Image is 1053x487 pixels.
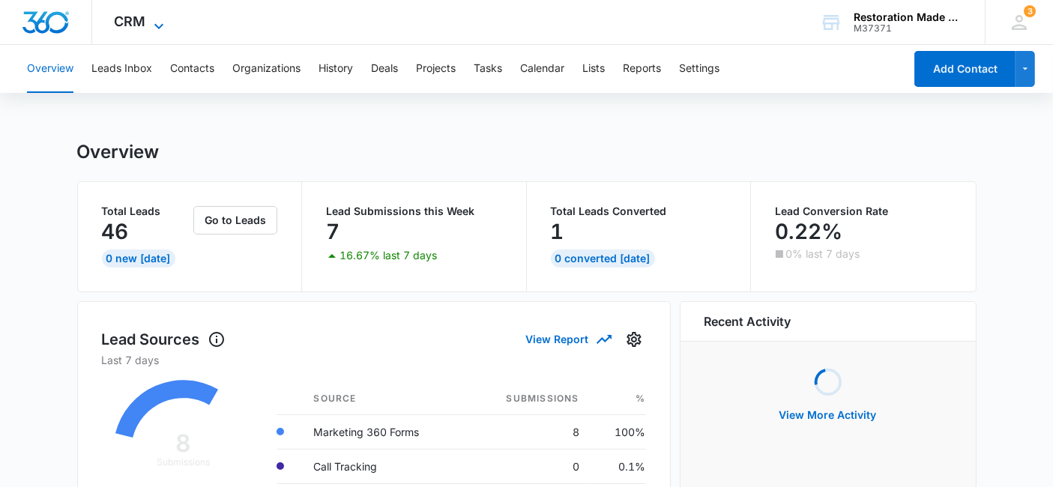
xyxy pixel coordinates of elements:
td: Marketing 360 Forms [302,414,468,449]
button: Add Contact [914,51,1016,87]
p: 46 [102,220,129,243]
p: 0% last 7 days [785,249,860,259]
button: Deals [371,45,398,93]
h1: Overview [77,141,160,163]
button: View More Activity [764,397,892,433]
button: Projects [416,45,456,93]
p: Lead Submissions this Week [326,206,502,217]
td: Call Tracking [302,449,468,483]
a: Go to Leads [193,214,277,226]
td: 0 [468,449,591,483]
div: notifications count [1024,5,1036,17]
p: Total Leads Converted [551,206,727,217]
p: Total Leads [102,206,191,217]
button: Leads Inbox [91,45,152,93]
p: Last 7 days [102,352,646,368]
button: Reports [623,45,661,93]
button: Calendar [520,45,564,93]
td: 8 [468,414,591,449]
span: CRM [115,13,146,29]
th: % [591,383,646,415]
div: account name [854,11,963,23]
th: Source [302,383,468,415]
td: 100% [591,414,646,449]
p: 16.67% last 7 days [340,250,437,261]
div: 0 Converted [DATE] [551,249,655,267]
button: Organizations [232,45,301,93]
p: 7 [326,220,340,243]
button: Lists [582,45,605,93]
div: 0 New [DATE] [102,249,175,267]
p: 1 [551,220,564,243]
p: Lead Conversion Rate [775,206,952,217]
button: Tasks [474,45,502,93]
h6: Recent Activity [704,312,791,330]
th: Submissions [468,383,591,415]
td: 0.1% [591,449,646,483]
span: 3 [1024,5,1036,17]
p: 0.22% [775,220,842,243]
button: Overview [27,45,73,93]
div: account id [854,23,963,34]
button: Contacts [170,45,214,93]
button: Settings [622,327,646,351]
h1: Lead Sources [102,328,226,351]
button: View Report [526,326,610,352]
button: Go to Leads [193,206,277,235]
button: Settings [679,45,719,93]
button: History [319,45,353,93]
